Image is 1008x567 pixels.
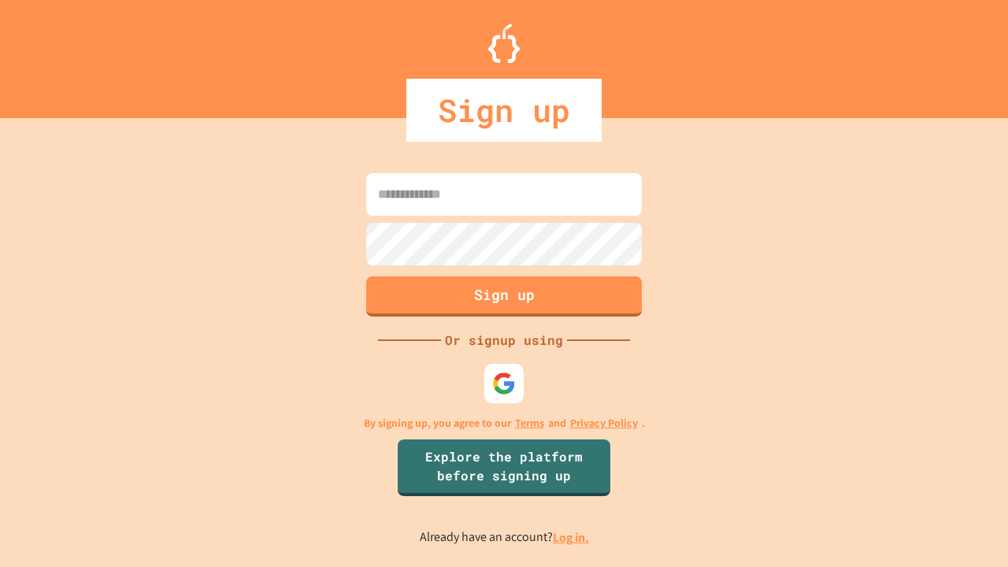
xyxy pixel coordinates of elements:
[570,415,638,432] a: Privacy Policy
[420,528,589,547] p: Already have an account?
[366,276,642,317] button: Sign up
[488,24,520,63] img: Logo.svg
[515,415,544,432] a: Terms
[441,331,567,350] div: Or signup using
[492,372,516,395] img: google-icon.svg
[406,79,602,142] div: Sign up
[398,439,610,496] a: Explore the platform before signing up
[553,529,589,546] a: Log in.
[364,415,645,432] p: By signing up, you agree to our and .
